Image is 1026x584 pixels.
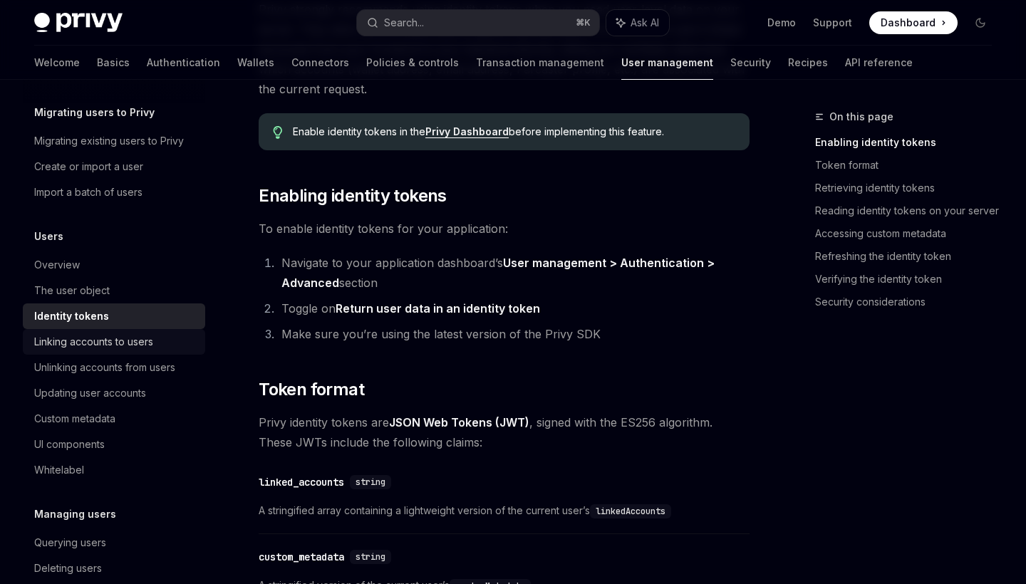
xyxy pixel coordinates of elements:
a: Unlinking accounts from users [23,355,205,380]
a: Support [813,16,852,30]
a: Authentication [147,46,220,80]
span: string [356,551,385,563]
div: The user object [34,282,110,299]
div: Create or import a user [34,158,143,175]
a: Linking accounts to users [23,329,205,355]
svg: Tip [273,126,283,139]
a: Security considerations [815,291,1003,313]
a: Refreshing the identity token [815,245,1003,268]
a: API reference [845,46,913,80]
div: Migrating existing users to Privy [34,132,184,150]
span: string [356,476,385,488]
div: Search... [384,14,424,31]
a: Reading identity tokens on your server [815,199,1003,222]
a: Accessing custom metadata [815,222,1003,245]
div: custom_metadata [259,550,344,564]
a: Retrieving identity tokens [815,177,1003,199]
span: ⌘ K [576,17,591,28]
span: Enabling identity tokens [259,184,447,207]
div: Deleting users [34,560,102,577]
a: UI components [23,432,205,457]
strong: Return user data in an identity token [336,301,540,316]
a: JSON Web Tokens (JWT) [389,415,529,430]
a: Wallets [237,46,274,80]
li: Make sure you’re using the latest version of the Privy SDK [277,324,750,344]
button: Search...⌘K [357,10,598,36]
a: Basics [97,46,130,80]
a: Verifying the identity token [815,268,1003,291]
h5: Migrating users to Privy [34,104,155,121]
h5: Managing users [34,506,116,523]
span: Privy identity tokens are , signed with the ES256 algorithm. These JWTs include the following cla... [259,412,750,452]
a: Querying users [23,530,205,556]
div: Custom metadata [34,410,115,427]
a: Enabling identity tokens [815,131,1003,154]
span: Enable identity tokens in the before implementing this feature. [293,125,735,139]
button: Toggle dark mode [969,11,992,34]
span: Ask AI [631,16,659,30]
div: Overview [34,256,80,273]
a: Whitelabel [23,457,205,483]
h5: Users [34,228,63,245]
img: dark logo [34,13,123,33]
a: Connectors [291,46,349,80]
a: Transaction management [476,46,604,80]
div: Updating user accounts [34,385,146,402]
li: Navigate to your application dashboard’s section [277,253,750,293]
span: A stringified array containing a lightweight version of the current user’s [259,502,750,519]
div: Unlinking accounts from users [34,359,175,376]
a: Policies & controls [366,46,459,80]
a: Custom metadata [23,406,205,432]
div: Linking accounts to users [34,333,153,350]
div: linked_accounts [259,475,344,489]
span: On this page [829,108,893,125]
button: Ask AI [606,10,669,36]
a: Recipes [788,46,828,80]
a: Security [730,46,771,80]
a: Create or import a user [23,154,205,179]
a: Updating user accounts [23,380,205,406]
li: Toggle on [277,298,750,318]
a: Token format [815,154,1003,177]
a: User management [621,46,713,80]
span: To enable identity tokens for your application: [259,219,750,239]
div: Querying users [34,534,106,551]
a: Dashboard [869,11,958,34]
a: The user object [23,278,205,303]
div: Import a batch of users [34,184,142,201]
a: Identity tokens [23,303,205,329]
a: Overview [23,252,205,278]
a: Deleting users [23,556,205,581]
span: Token format [259,378,364,401]
div: Identity tokens [34,308,109,325]
span: Dashboard [881,16,936,30]
a: Welcome [34,46,80,80]
a: Migrating existing users to Privy [23,128,205,154]
div: Whitelabel [34,462,84,479]
code: linkedAccounts [590,504,671,518]
a: Demo [767,16,796,30]
a: Import a batch of users [23,179,205,205]
div: UI components [34,436,105,453]
a: Privy Dashboard [425,125,509,138]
